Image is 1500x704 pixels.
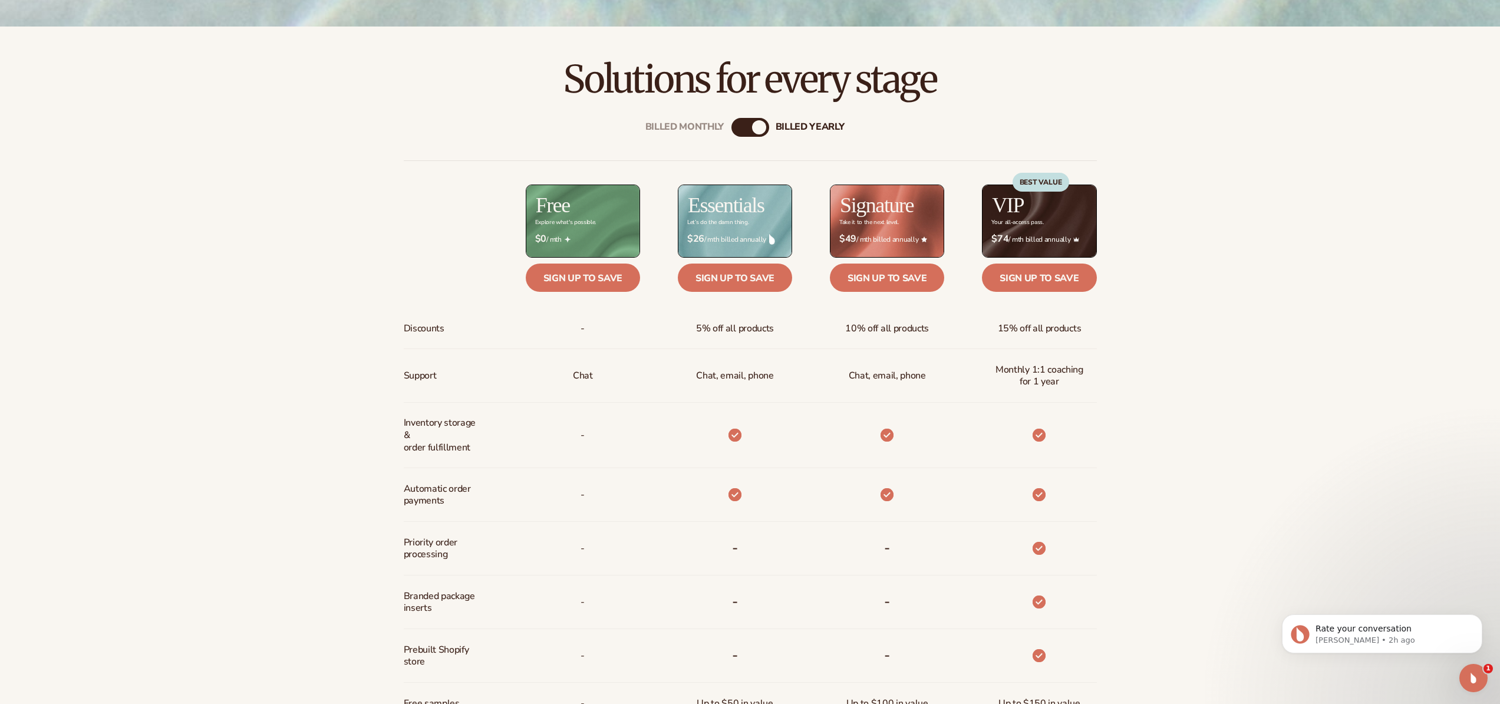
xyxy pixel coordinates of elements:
h2: Free [536,195,570,216]
strong: $49 [839,233,856,245]
img: drop.png [769,234,775,245]
h2: Essentials [688,195,764,216]
strong: $0 [535,233,546,245]
span: / mth billed annually [991,233,1087,245]
img: Free_Icon_bb6e7c7e-73f8-44bd-8ed0-223ea0fc522e.png [565,236,571,242]
img: Crown_2d87c031-1b5a-4345-8312-a4356ddcde98.png [1073,236,1079,242]
span: / mth billed annually [687,233,783,245]
span: - [581,484,585,506]
span: - [581,318,585,340]
iframe: Intercom notifications message [1264,590,1500,672]
span: 1 [1483,664,1493,673]
img: free_bg.png [526,185,639,256]
p: Chat [573,365,593,387]
b: - [732,646,738,664]
span: Support [404,365,437,387]
strong: $26 [687,233,704,245]
span: Branded package inserts [404,585,482,620]
span: - [581,538,585,560]
span: 10% off all products [845,318,929,340]
span: / mth billed annually [839,233,935,245]
img: VIP_BG_199964bd-3653-43bc-8a67-789d2d7717b9.jpg [983,185,1096,256]
span: - [581,645,585,667]
p: Chat, email, phone [696,365,773,387]
img: Signature_BG_eeb718c8-65ac-49e3-a4e5-327c6aa73146.jpg [830,185,944,256]
b: - [732,592,738,611]
iframe: Intercom live chat [1459,664,1488,692]
span: Prebuilt Shopify store [404,639,482,673]
span: / mth [535,233,631,245]
div: BEST VALUE [1013,173,1069,192]
a: Sign up to save [982,264,1096,292]
img: Star_6.png [921,236,927,242]
span: Inventory storage & order fulfillment [404,412,482,458]
span: Automatic order payments [404,478,482,512]
div: Explore what's possible. [535,219,596,226]
div: Take it to the next level. [839,219,899,226]
span: Chat, email, phone [849,365,926,387]
span: 15% off all products [998,318,1082,340]
b: - [884,592,890,611]
b: - [884,538,890,557]
p: - [581,425,585,446]
span: 5% off all products [696,318,774,340]
a: Sign up to save [830,264,944,292]
span: Priority order processing [404,532,482,566]
h2: VIP [992,195,1024,216]
span: - [581,591,585,613]
div: Your all-access pass. [991,219,1043,226]
span: Discounts [404,318,444,340]
a: Sign up to save [678,264,792,292]
div: Let’s do the damn thing. [687,219,749,226]
b: - [884,646,890,664]
div: billed Yearly [776,122,845,133]
span: Monthly 1:1 coaching for 1 year [991,359,1087,393]
strong: $74 [991,233,1008,245]
h2: Signature [840,195,914,216]
h2: Solutions for every stage [33,60,1467,99]
img: Essentials_BG_9050f826-5aa9-47d9-a362-757b82c62641.jpg [678,185,792,256]
div: Billed Monthly [645,122,724,133]
b: - [732,538,738,557]
a: Sign up to save [526,264,640,292]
